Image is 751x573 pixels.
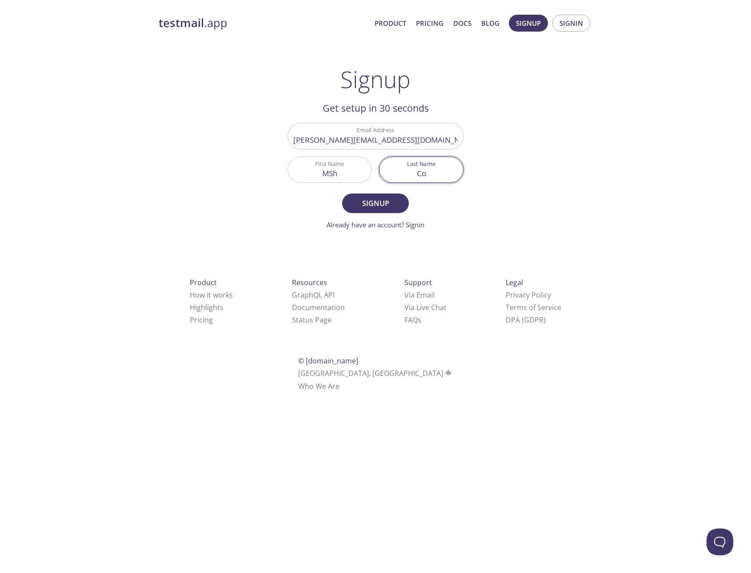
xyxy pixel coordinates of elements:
a: testmail.app [159,16,368,31]
a: Who We Are [298,381,340,391]
a: Documentation [292,303,345,312]
span: © [DOMAIN_NAME] [298,356,358,366]
a: Already have an account? Signin [327,220,424,229]
iframe: Help Scout Beacon - Open [707,529,733,555]
a: How it works [190,290,233,300]
h1: Signup [340,66,411,93]
a: Terms of Service [506,303,561,312]
span: Signup [516,17,541,29]
a: Status Page [292,315,332,325]
button: Signup [509,15,548,32]
a: Privacy Policy [506,290,551,300]
a: Highlights [190,303,224,312]
span: Signup [352,197,399,210]
a: Via Email [404,290,435,300]
span: Signin [559,17,583,29]
a: GraphQL API [292,290,335,300]
span: s [418,315,421,325]
button: Signin [552,15,590,32]
span: Resources [292,278,327,287]
a: Pricing [416,17,443,29]
span: Product [190,278,217,287]
button: Signup [342,194,409,213]
a: Via Live Chat [404,303,447,312]
strong: testmail [159,15,204,31]
span: Legal [506,278,523,287]
a: Docs [453,17,471,29]
a: Blog [481,17,499,29]
a: Product [375,17,406,29]
span: [GEOGRAPHIC_DATA], [GEOGRAPHIC_DATA] [298,368,453,378]
h2: Get setup in 30 seconds [288,101,463,116]
a: DPA (GDPR) [506,315,546,325]
a: Pricing [190,315,213,325]
a: FAQ [404,315,421,325]
span: Support [404,278,432,287]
